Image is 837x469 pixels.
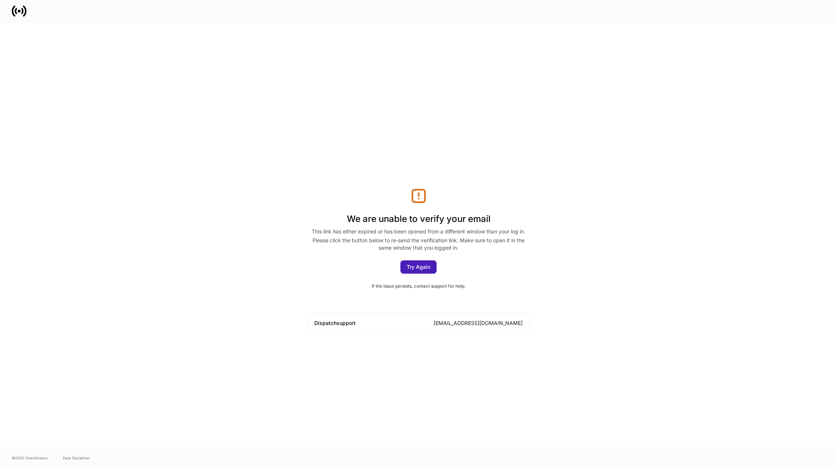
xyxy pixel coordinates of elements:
[12,455,48,461] span: © 2025 OneAdvisory
[308,283,529,290] div: If the issue persists, contact support for help.
[63,455,90,461] a: Data Disclaimer
[434,320,523,326] a: [EMAIL_ADDRESS][DOMAIN_NAME]
[308,204,529,228] h1: We are unable to verify your email
[407,264,430,270] div: Try Again
[308,228,529,237] div: This link has either expired or has been opened from a different window than your log in.
[314,319,356,327] div: Dispatch support
[308,237,529,251] div: Please click the button below to re-send the verification link. Make sure to open it in the same ...
[400,260,437,274] button: Try Again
